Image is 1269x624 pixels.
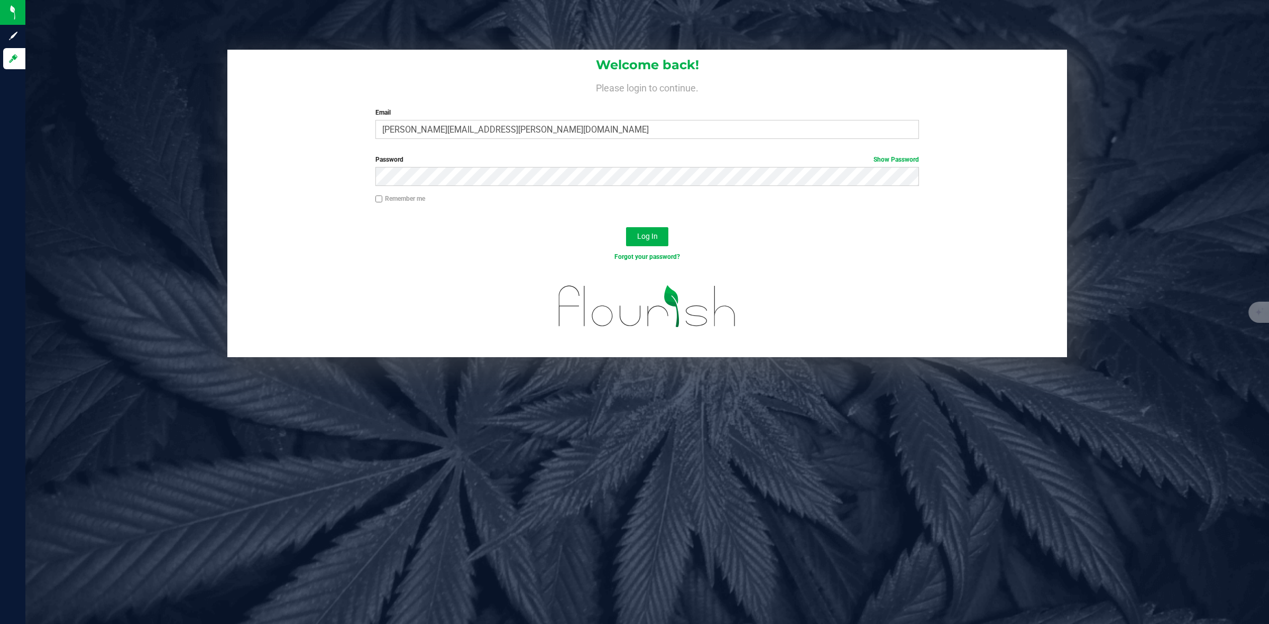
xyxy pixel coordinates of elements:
span: Password [375,156,403,163]
img: flourish_logo.svg [542,273,752,340]
h1: Welcome back! [227,58,1067,72]
h4: Please login to continue. [227,80,1067,93]
inline-svg: Log in [8,53,19,64]
label: Remember me [375,194,425,203]
span: Log In [637,232,658,240]
a: Forgot your password? [614,253,680,260]
button: Log In [626,227,668,246]
label: Email [375,108,919,117]
input: Remember me [375,195,383,203]
a: Show Password [873,156,919,163]
inline-svg: Sign up [8,31,19,41]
